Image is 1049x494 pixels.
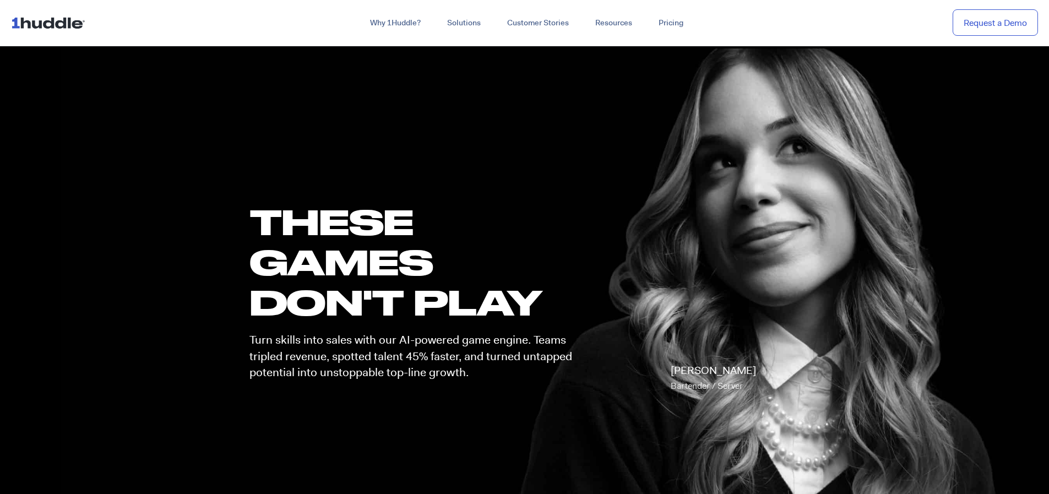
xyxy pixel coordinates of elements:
a: Pricing [645,13,697,33]
p: Turn skills into sales with our AI-powered game engine. Teams tripled revenue, spotted talent 45%... [249,332,582,381]
a: Solutions [434,13,494,33]
a: Resources [582,13,645,33]
a: Customer Stories [494,13,582,33]
img: ... [11,12,90,33]
span: Bartender / Server [671,380,743,392]
h1: these GAMES DON'T PLAY [249,202,582,323]
p: [PERSON_NAME] [671,363,756,394]
a: Request a Demo [953,9,1038,36]
a: Why 1Huddle? [357,13,434,33]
